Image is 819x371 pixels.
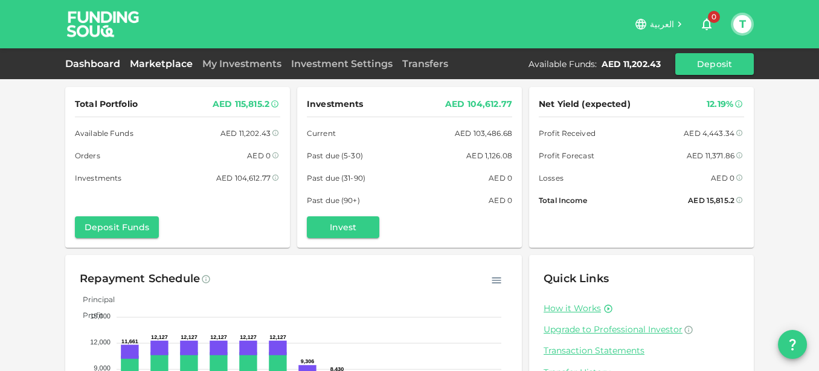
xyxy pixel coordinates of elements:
[544,324,739,335] a: Upgrade to Professional Investor
[75,127,133,140] span: Available Funds
[602,58,661,70] div: AED 11,202.43
[544,272,609,285] span: Quick Links
[90,312,111,320] tspan: 15,000
[733,15,751,33] button: T
[466,149,512,162] div: AED 1,126.08
[708,11,720,23] span: 0
[75,97,138,112] span: Total Portfolio
[539,97,631,112] span: Net Yield (expected)
[650,19,674,30] span: العربية
[80,269,200,289] div: Repayment Schedule
[286,58,397,69] a: Investment Settings
[707,97,733,112] div: 12.19%
[489,194,512,207] div: AED 0
[539,194,587,207] span: Total Income
[307,172,365,184] span: Past due (31-90)
[544,303,601,314] a: How it Works
[247,149,271,162] div: AED 0
[213,97,269,112] div: AED 115,815.2
[695,12,719,36] button: 0
[75,216,159,238] button: Deposit Funds
[489,172,512,184] div: AED 0
[675,53,754,75] button: Deposit
[539,127,596,140] span: Profit Received
[397,58,453,69] a: Transfers
[307,97,363,112] span: Investments
[307,149,363,162] span: Past due (5-30)
[74,295,115,304] span: Principal
[528,58,597,70] div: Available Funds :
[220,127,271,140] div: AED 11,202.43
[75,149,100,162] span: Orders
[544,345,739,356] a: Transaction Statements
[539,172,564,184] span: Losses
[684,127,734,140] div: AED 4,443.34
[544,324,682,335] span: Upgrade to Professional Investor
[455,127,512,140] div: AED 103,486.68
[65,58,125,69] a: Dashboard
[125,58,198,69] a: Marketplace
[216,172,271,184] div: AED 104,612.77
[688,194,734,207] div: AED 15,815.2
[539,149,594,162] span: Profit Forecast
[307,194,360,207] span: Past due (90+)
[75,172,121,184] span: Investments
[90,338,111,346] tspan: 12,000
[778,330,807,359] button: question
[307,127,336,140] span: Current
[198,58,286,69] a: My Investments
[687,149,734,162] div: AED 11,371.86
[711,172,734,184] div: AED 0
[74,311,103,320] span: Profit
[445,97,512,112] div: AED 104,612.77
[307,216,379,238] button: Invest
